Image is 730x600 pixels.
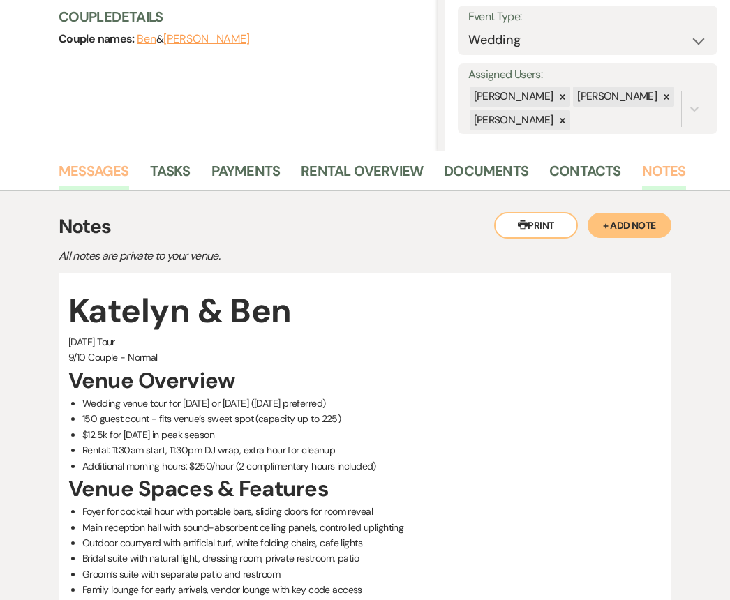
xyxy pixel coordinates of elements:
li: Bridal suite with natural light, dressing room, private restroom, patio [82,550,662,566]
li: Wedding venue tour for [DATE] or [DATE] ([DATE] preferred) [82,396,662,411]
li: Foyer for cocktail hour with portable bars, sliding doors for room reveal [82,504,662,519]
p: 9/10 Couple - Normal [68,350,662,365]
label: Event Type: [468,7,707,27]
li: Family lounge for early arrivals, vendor lounge with key code access [82,582,662,597]
label: Assigned Users: [468,65,707,85]
strong: Venue Spaces & Features [68,474,328,503]
h3: Couple Details [59,7,424,27]
a: Documents [444,160,528,190]
a: Tasks [150,160,191,190]
li: 150 guest count - fits venue’s sweet spot (capacity up to 225) [82,411,662,426]
li: Groom’s suite with separate patio and restroom [82,567,662,582]
button: + Add Note [588,213,671,238]
a: Contacts [549,160,621,190]
h3: Notes [59,212,671,241]
div: [PERSON_NAME] [470,87,556,107]
li: Rental: 11:30am start, 11:30pm DJ wrap, extra hour for cleanup [82,442,662,458]
div: [PERSON_NAME] [573,87,659,107]
p: All notes are private to your venue. [59,247,547,265]
span: & [137,32,250,46]
span: Couple names: [59,31,137,46]
button: [PERSON_NAME] [163,33,250,45]
button: Ben [137,33,156,45]
a: Messages [59,160,129,190]
li: Main reception hall with sound-absorbent ceiling panels, controlled uplighting [82,520,662,535]
div: [PERSON_NAME] [470,110,556,130]
a: Payments [211,160,281,190]
strong: Katelyn & Ben [68,289,292,333]
a: Rental Overview [301,160,423,190]
strong: Venue Overview [68,366,234,395]
a: Notes [642,160,686,190]
p: [DATE] Tour [68,334,662,350]
li: Outdoor courtyard with artificial turf, white folding chairs, cafe lights [82,535,662,550]
button: Print [494,212,578,239]
li: Additional morning hours: $250/hour (2 complimentary hours included) [82,458,662,474]
li: $12.5k for [DATE] in peak season [82,427,662,442]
